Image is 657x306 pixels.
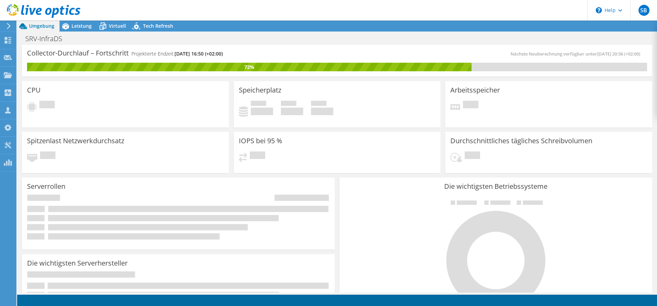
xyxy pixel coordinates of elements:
h4: 0 GiB [311,108,333,115]
span: Verfügbar [281,101,296,108]
span: Ausstehend [463,101,478,110]
span: Tech Refresh [143,23,173,29]
h4: 0 GiB [251,108,273,115]
span: Ausstehend [250,151,265,161]
h4: 0 GiB [281,108,303,115]
span: Ausstehend [39,101,55,110]
span: Nächste Neuberechnung verfügbar unter [511,51,644,57]
h3: CPU [27,86,41,94]
h3: Arbeitsspeicher [450,86,500,94]
span: Ausstehend [40,151,55,161]
h3: Spitzenlast Netzwerkdurchsatz [27,137,124,145]
h3: Durchschnittliches tägliches Schreibvolumen [450,137,592,145]
h3: Serverrollen [27,183,65,190]
h1: SRV-InfraDS [22,35,73,42]
h4: Projektierte Endzeit: [131,50,223,58]
span: Leistung [72,23,92,29]
span: Umgebung [29,23,54,29]
span: SB [639,5,649,16]
div: 72% [27,63,472,71]
h3: Speicherplatz [239,86,281,94]
span: [DATE] 16:50 (+02:00) [175,50,223,57]
span: Virtuell [109,23,126,29]
h3: IOPS bei 95 % [239,137,282,145]
span: Belegt [251,101,266,108]
svg: \n [596,7,602,13]
h3: Die wichtigsten Betriebssysteme [345,183,647,190]
span: Ausstehend [465,151,480,161]
h3: Die wichtigsten Serverhersteller [27,259,128,267]
span: Insgesamt [311,101,326,108]
span: [DATE] 20:56 (+02:00) [597,51,640,57]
